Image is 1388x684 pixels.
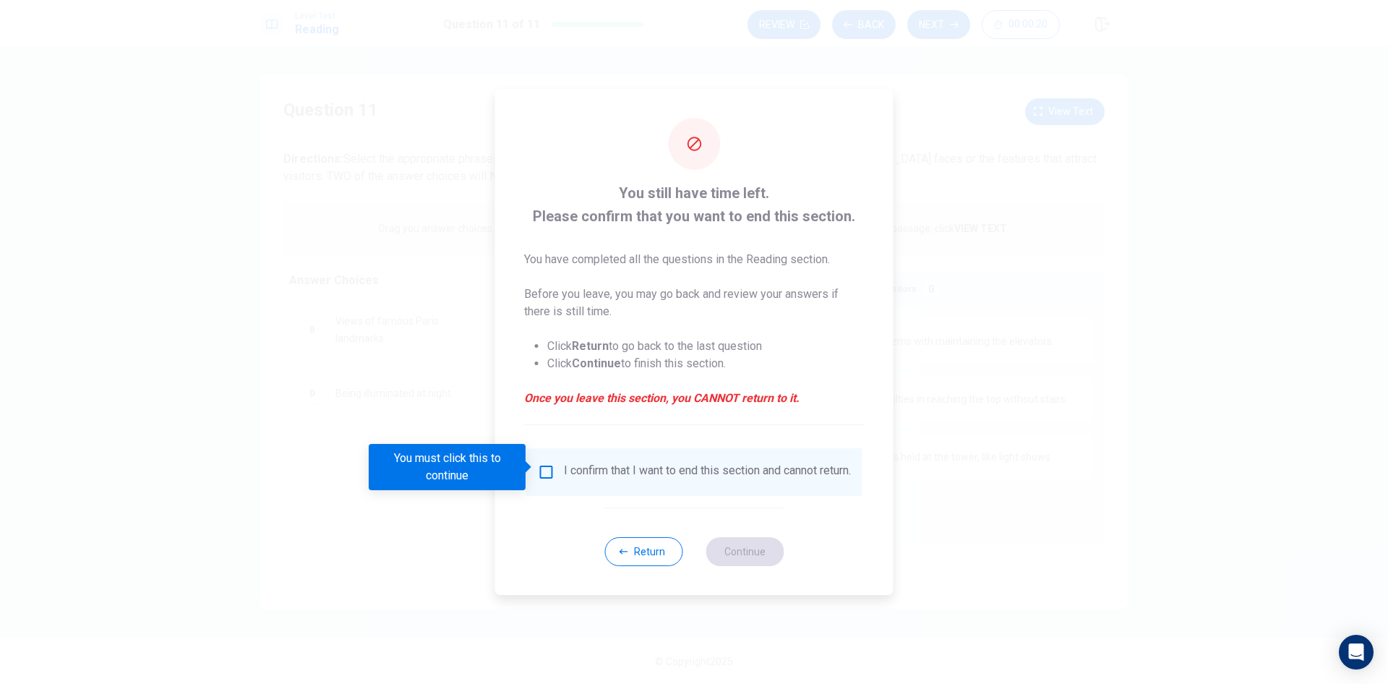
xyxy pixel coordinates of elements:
[604,537,682,566] button: Return
[706,537,784,566] button: Continue
[572,356,621,370] strong: Continue
[524,286,865,320] p: Before you leave, you may go back and review your answers if there is still time.
[524,251,865,268] p: You have completed all the questions in the Reading section.
[369,444,526,490] div: You must click this to continue
[538,463,555,481] span: You must click this to continue
[572,339,609,353] strong: Return
[547,355,865,372] li: Click to finish this section.
[524,181,865,228] span: You still have time left. Please confirm that you want to end this section.
[524,390,865,407] em: Once you leave this section, you CANNOT return to it.
[564,463,851,481] div: I confirm that I want to end this section and cannot return.
[1339,635,1374,670] div: Open Intercom Messenger
[547,338,865,355] li: Click to go back to the last question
